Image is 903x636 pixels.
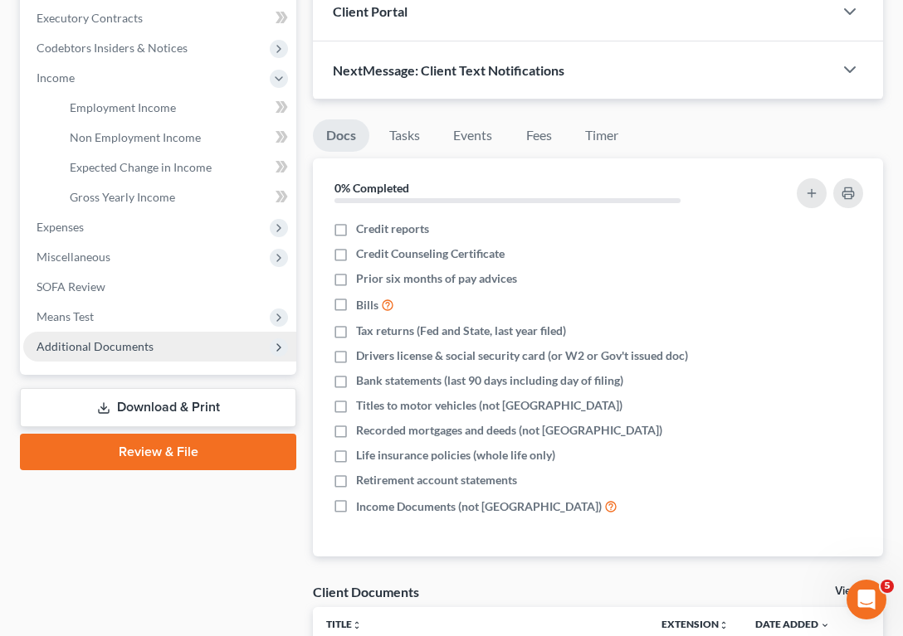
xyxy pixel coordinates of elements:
[37,220,84,234] span: Expenses
[333,3,408,19] span: Client Portal
[56,123,296,153] a: Non Employment Income
[70,160,212,174] span: Expected Change in Income
[23,3,296,33] a: Executory Contracts
[356,447,555,464] span: Life insurance policies (whole life only)
[23,272,296,302] a: SOFA Review
[881,580,894,593] span: 5
[37,250,110,264] span: Miscellaneous
[37,70,75,85] span: Income
[326,618,362,630] a: Titleunfold_more
[440,119,505,152] a: Events
[37,279,105,294] span: SOFA Review
[835,585,876,597] a: View All
[313,119,369,152] a: Docs
[572,119,632,152] a: Timer
[356,498,602,515] span: Income Documents (not [GEOGRAPHIC_DATA])
[719,620,729,630] i: unfold_more
[356,245,505,262] span: Credit Counseling Certificate
[334,181,409,195] strong: 0% Completed
[376,119,433,152] a: Tasks
[70,130,201,144] span: Non Employment Income
[313,583,419,600] div: Client Documents
[755,618,830,630] a: Date Added expand_more
[70,100,176,114] span: Employment Income
[356,221,429,237] span: Credit reports
[56,153,296,182] a: Expected Change in Income
[356,347,688,364] span: Drivers license & social security card (or W2 or Gov't issued doc)
[512,119,565,152] a: Fees
[37,41,188,55] span: Codebtors Insiders & Notices
[847,580,886,619] iframe: Intercom live chat
[820,620,830,630] i: expand_more
[37,11,143,25] span: Executory Contracts
[661,618,729,630] a: Extensionunfold_more
[356,472,517,488] span: Retirement account statements
[70,190,175,204] span: Gross Yearly Income
[352,620,362,630] i: unfold_more
[356,297,378,313] span: Bills
[56,182,296,212] a: Gross Yearly Income
[333,62,564,78] span: NextMessage: Client Text Notifications
[356,372,623,389] span: Bank statements (last 90 days including day of filing)
[356,422,662,439] span: Recorded mortgages and deeds (not [GEOGRAPHIC_DATA])
[356,397,622,414] span: Titles to motor vehicles (not [GEOGRAPHIC_DATA])
[37,339,154,353] span: Additional Documents
[37,309,94,323] span: Means Test
[20,388,296,427] a: Download & Print
[56,93,296,123] a: Employment Income
[356,270,517,287] span: Prior six months of pay advices
[20,434,296,470] a: Review & File
[356,323,566,339] span: Tax returns (Fed and State, last year filed)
